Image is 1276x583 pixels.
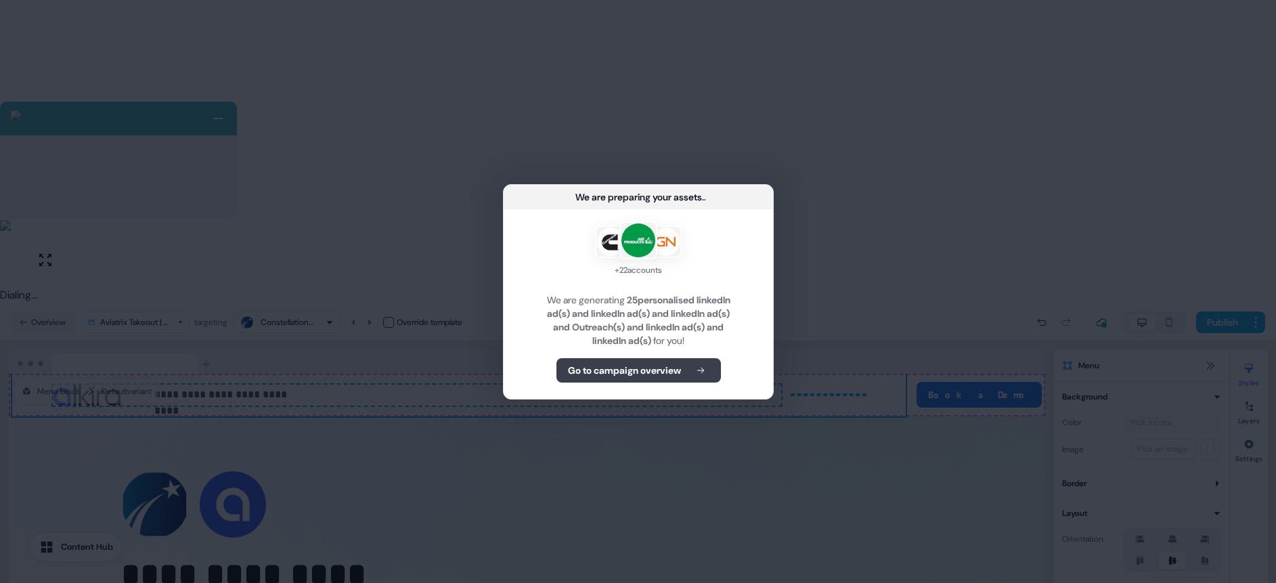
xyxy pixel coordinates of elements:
[701,190,705,204] div: ...
[595,263,682,277] div: + 22 accounts
[520,293,757,347] div: We are generating for you!
[547,294,730,347] b: 25 personalised linkedIn ad(s) and linkedIn ad(s) and linkedIn ad(s) and Outreach(s) and linkedIn...
[567,364,680,377] b: Go to campaign overview
[556,358,720,383] button: Go to campaign overview
[575,190,701,204] div: We are preparing your assets
[5,5,445,263] iframe: YouTube video player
